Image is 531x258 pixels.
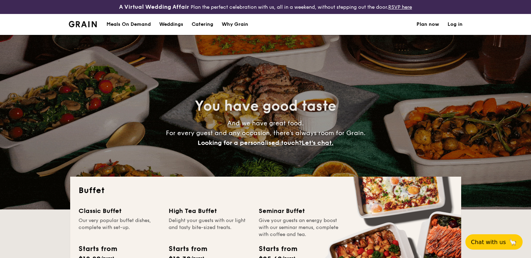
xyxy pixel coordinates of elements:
img: Grain [69,21,97,27]
a: Logotype [69,21,97,27]
a: Weddings [155,14,187,35]
h4: A Virtual Wedding Affair [119,3,189,11]
div: Classic Buffet [79,206,160,216]
div: Meals On Demand [106,14,151,35]
h2: Buffet [79,185,453,196]
div: Our very popular buffet dishes, complete with set-up. [79,217,160,238]
div: Starts from [259,244,297,254]
a: RSVP here [388,4,412,10]
div: Delight your guests with our light and tasty bite-sized treats. [169,217,250,238]
h1: Catering [192,14,213,35]
div: Starts from [79,244,117,254]
span: You have good taste [195,98,336,115]
div: Why Grain [222,14,248,35]
a: Why Grain [217,14,252,35]
a: Meals On Demand [102,14,155,35]
button: Chat with us🦙 [465,234,523,250]
div: Seminar Buffet [259,206,340,216]
span: Let's chat. [302,139,333,147]
span: And we have great food. For every guest and any occasion, there’s always room for Grain. [166,119,366,147]
span: 🦙 [509,238,517,246]
div: Weddings [159,14,183,35]
span: Chat with us [471,239,506,245]
div: Give your guests an energy boost with our seminar menus, complete with coffee and tea. [259,217,340,238]
div: Plan the perfect celebration with us, all in a weekend, without stepping out the door. [89,3,443,11]
a: Plan now [416,14,439,35]
span: Looking for a personalised touch? [198,139,302,147]
a: Catering [187,14,217,35]
div: Starts from [169,244,207,254]
a: Log in [448,14,463,35]
div: High Tea Buffet [169,206,250,216]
